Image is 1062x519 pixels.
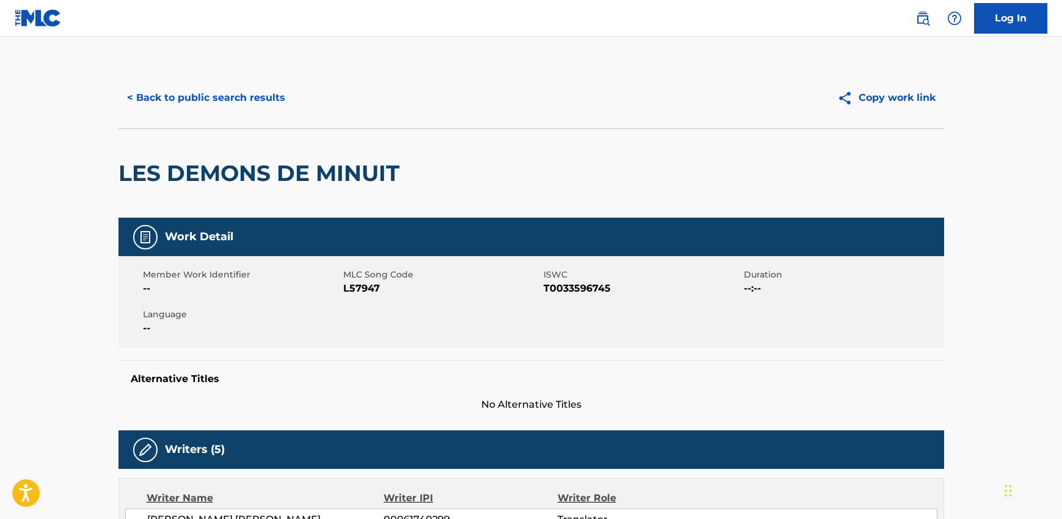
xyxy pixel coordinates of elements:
span: Language [143,308,340,321]
span: L57947 [343,281,540,296]
div: Help [942,6,967,31]
h5: Alternative Titles [131,373,932,385]
a: Public Search [911,6,935,31]
span: Duration [744,268,941,281]
h5: Writers (5) [165,443,225,457]
div: Writer Name [147,491,384,506]
img: MLC Logo [15,9,62,27]
div: Writer IPI [384,491,558,506]
img: Work Detail [138,230,153,245]
span: Member Work Identifier [143,268,340,281]
h2: LES DEMONS DE MINUIT [118,160,406,187]
img: search [915,11,930,26]
span: -- [143,281,340,296]
span: MLC Song Code [343,268,540,281]
span: No Alternative Titles [118,397,944,412]
h5: Work Detail [165,230,233,244]
button: Copy work link [829,83,944,113]
img: help [947,11,962,26]
img: Writers [138,443,153,457]
iframe: Chat Widget [1001,460,1062,519]
button: < Back to public search results [118,83,294,113]
div: Drag [1005,473,1012,509]
img: Copy work link [837,90,859,106]
span: -- [143,321,340,336]
a: Log In [974,3,1047,34]
span: --:-- [744,281,941,296]
span: T0033596745 [544,281,741,296]
div: Writer Role [558,491,716,506]
span: ISWC [544,268,741,281]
